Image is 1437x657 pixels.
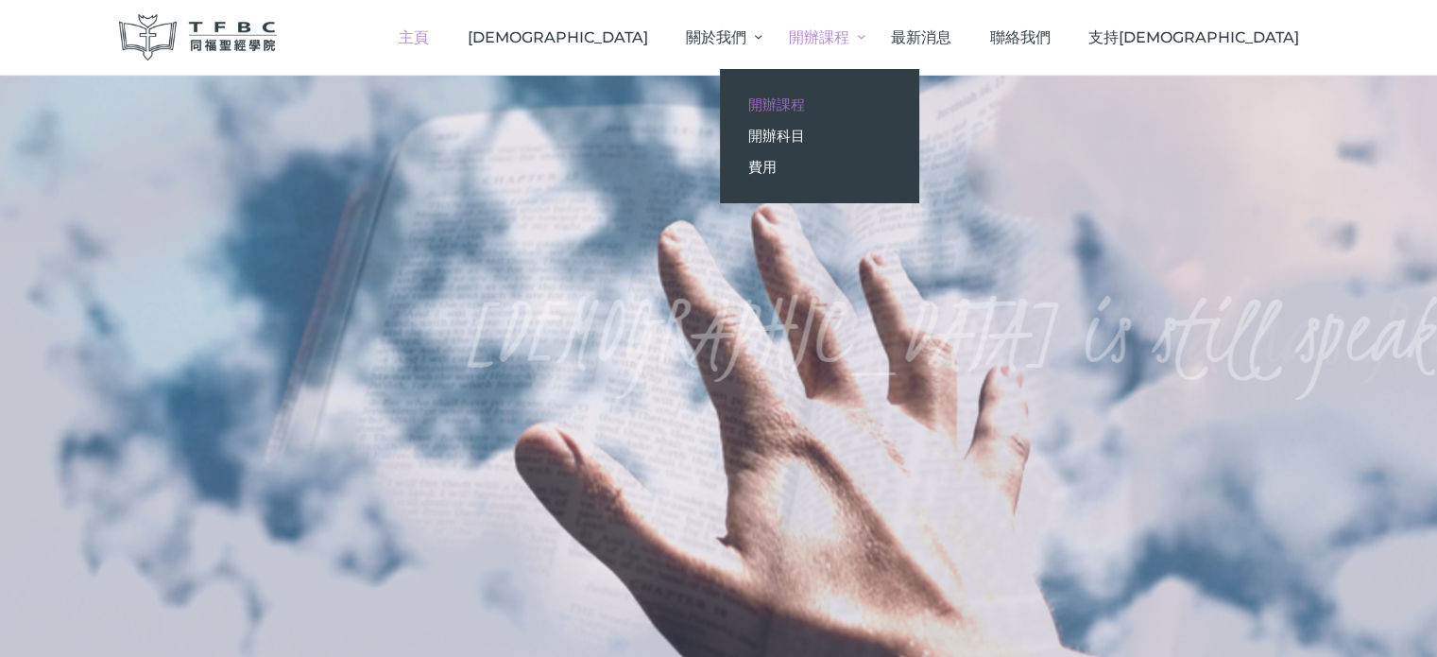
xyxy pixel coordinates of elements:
span: 費用 [748,158,777,176]
a: 關於我們 [667,9,769,65]
a: 費用 [720,151,918,182]
span: 聯絡我們 [990,28,1051,46]
span: 開辦科目 [748,127,805,145]
span: 主頁 [399,28,429,46]
a: 開辦課程 [769,9,871,65]
a: 支持[DEMOGRAPHIC_DATA] [1069,9,1319,65]
span: 開辦課程 [789,28,849,46]
span: 開辦課程 [748,95,805,113]
a: [DEMOGRAPHIC_DATA] [448,9,667,65]
a: 最新消息 [872,9,971,65]
span: 最新消息 [891,28,951,46]
a: 聯絡我們 [970,9,1069,65]
img: 同福聖經學院 TFBC [119,14,278,61]
a: 開辦科目 [720,120,918,151]
span: [DEMOGRAPHIC_DATA] [468,28,648,46]
a: 開辦課程 [720,89,918,120]
a: 主頁 [380,9,449,65]
span: 支持[DEMOGRAPHIC_DATA] [1088,28,1299,46]
span: 關於我們 [686,28,746,46]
